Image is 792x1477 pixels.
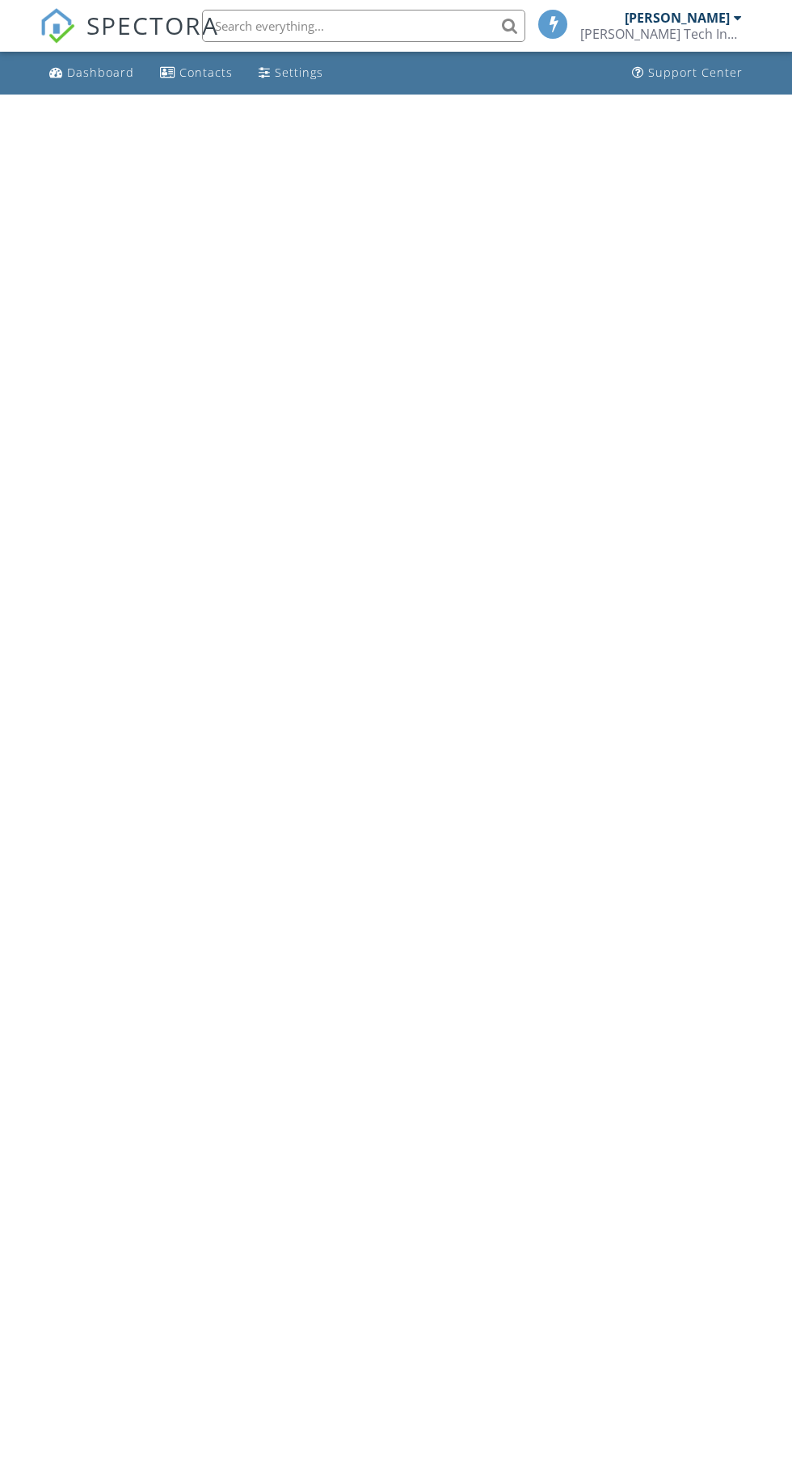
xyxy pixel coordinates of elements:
img: The Best Home Inspection Software - Spectora [40,8,75,44]
div: Dashboard [67,65,134,80]
a: SPECTORA [40,22,219,56]
a: Dashboard [43,58,141,88]
a: Settings [252,58,330,88]
a: Contacts [154,58,239,88]
div: [PERSON_NAME] [625,10,730,26]
input: Search everything... [202,10,525,42]
div: Contacts [179,65,233,80]
span: SPECTORA [86,8,219,42]
div: Settings [275,65,323,80]
div: Hite Tech Inspections [580,26,742,42]
div: Support Center [648,65,743,80]
a: Support Center [626,58,749,88]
